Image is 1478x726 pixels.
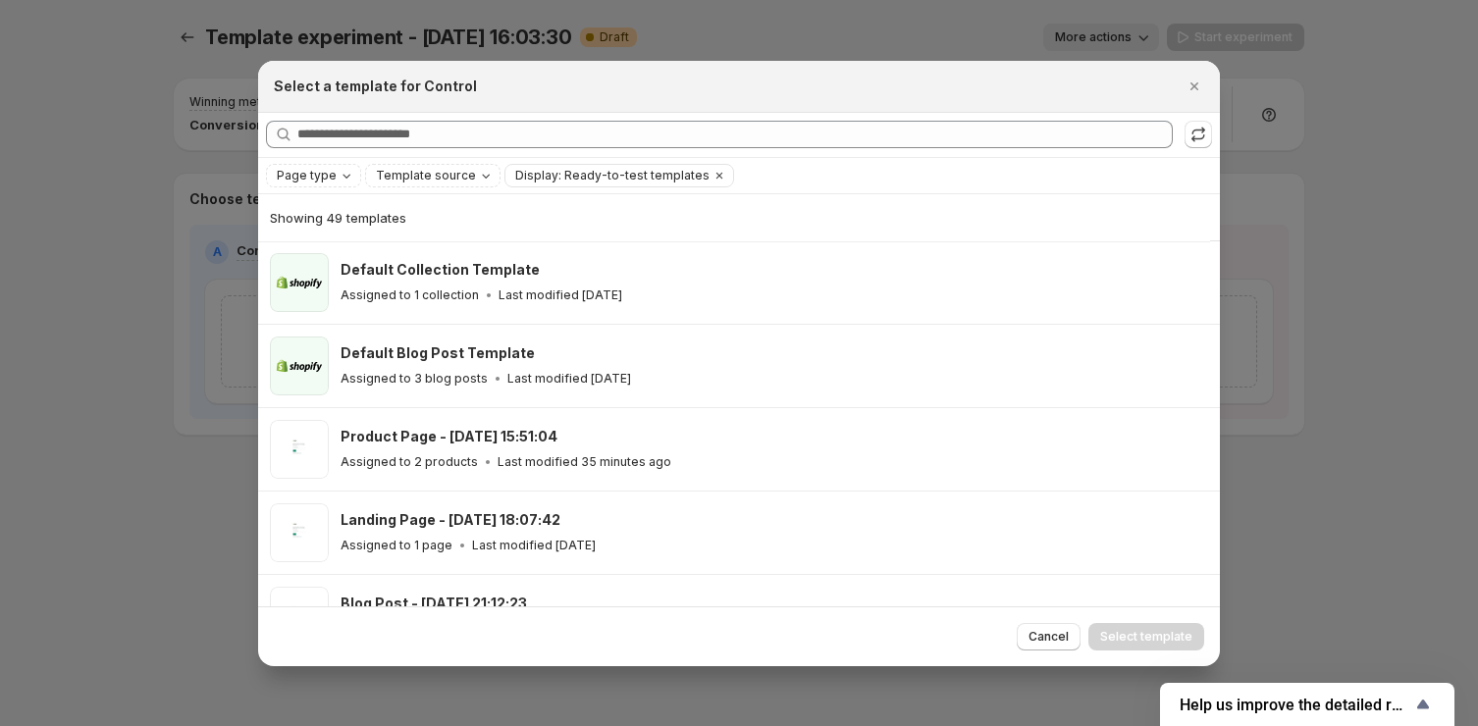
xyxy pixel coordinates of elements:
[376,168,476,183] span: Template source
[341,260,540,280] h3: Default Collection Template
[341,427,557,446] h3: Product Page - [DATE] 15:51:04
[710,165,729,186] button: Clear
[270,253,329,312] img: Default Collection Template
[1029,629,1069,645] span: Cancel
[267,165,360,186] button: Page type
[341,343,535,363] h3: Default Blog Post Template
[515,168,710,183] span: Display: Ready-to-test templates
[499,287,622,303] p: Last modified [DATE]
[1181,73,1208,100] button: Close
[1180,693,1435,716] button: Show survey - Help us improve the detailed report for A/B campaigns
[270,337,329,395] img: Default Blog Post Template
[277,168,337,183] span: Page type
[341,594,527,613] h3: Blog Post - [DATE] 21:12:23
[274,77,477,96] h2: Select a template for Control
[1017,623,1081,650] button: Cancel
[341,510,560,530] h3: Landing Page - [DATE] 18:07:42
[498,454,671,470] p: Last modified 35 minutes ago
[341,371,488,387] p: Assigned to 3 blog posts
[341,538,452,553] p: Assigned to 1 page
[270,210,406,226] span: Showing 49 templates
[341,454,478,470] p: Assigned to 2 products
[507,371,631,387] p: Last modified [DATE]
[472,538,596,553] p: Last modified [DATE]
[1180,696,1411,714] span: Help us improve the detailed report for A/B campaigns
[366,165,500,186] button: Template source
[505,165,710,186] button: Display: Ready-to-test templates
[341,287,479,303] p: Assigned to 1 collection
